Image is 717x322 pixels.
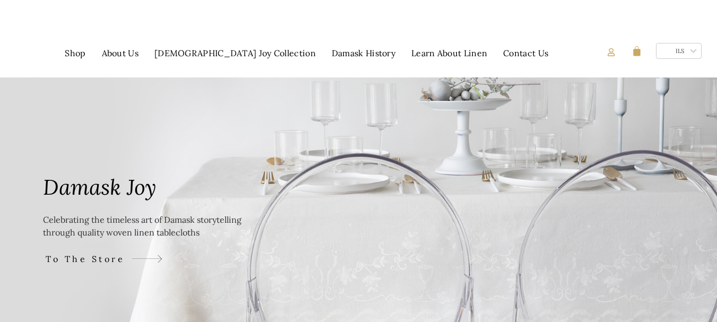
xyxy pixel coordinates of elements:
[94,41,146,65] a: About Us
[403,41,495,65] a: Learn About Linen
[43,244,244,274] a: To The Store
[57,41,93,65] a: Shop
[676,47,684,55] span: ILS
[324,41,403,65] a: Damask History
[43,177,244,198] h1: Damask Joy
[13,41,601,65] nav: Menu
[495,41,556,65] a: Contact Us
[43,213,244,239] p: Celebrating the timeless art of Damask storytelling through quality woven linen tablecloths
[43,253,125,265] span: To The Store
[146,41,324,65] a: [DEMOGRAPHIC_DATA] Joy Collection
